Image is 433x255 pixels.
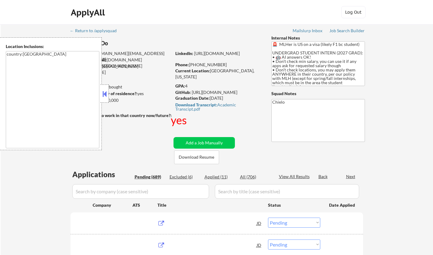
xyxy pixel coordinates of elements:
div: Date Applied [329,202,356,208]
strong: Will need Visa to work in that country now/future?: [70,113,172,118]
button: Add a Job Manually [174,137,235,149]
strong: Download Transcript: [175,102,217,107]
div: [GEOGRAPHIC_DATA], [US_STATE] [175,68,261,80]
div: Title [157,202,262,208]
div: ← Return to /applysquad [70,29,122,33]
strong: LinkedIn: [175,51,193,56]
strong: GPA: [175,83,185,88]
div: Academic Transcipt.pdf [175,103,260,111]
strong: GitHub: [175,90,191,95]
div: All (706) [240,174,270,180]
div: yes [70,91,170,97]
div: Job Search Builder [329,29,365,33]
div: [DATE] [175,95,261,101]
a: [URL][DOMAIN_NAME] [194,51,240,56]
div: Internal Notes [271,35,365,41]
div: Mailslurp Inbox [293,29,323,33]
div: ATS [132,202,157,208]
input: Search by title (case sensitive) [215,184,359,199]
button: Download Resume [174,150,219,164]
div: Applied (11) [204,174,235,180]
div: [EMAIL_ADDRESS][DOMAIN_NAME] [70,63,171,75]
div: Applications [72,171,132,178]
div: 4 [175,83,262,89]
div: Back [318,174,328,180]
div: $70,000 [70,97,171,103]
strong: Current Location: [175,68,210,73]
div: AungNanda Oo [70,40,195,47]
div: ApplyAll [71,7,107,18]
a: [URL][DOMAIN_NAME] [192,90,237,95]
div: Squad Notes [271,91,365,97]
a: ← Return to /applysquad [70,28,122,34]
a: Download Transcript:Academic Transcipt.pdf [175,102,260,111]
div: yes [171,112,188,128]
div: Next [346,174,356,180]
a: Mailslurp Inbox [293,28,323,34]
div: View All Results [279,174,311,180]
div: [DOMAIN_NAME][EMAIL_ADDRESS][DOMAIN_NAME] [71,50,171,62]
div: Pending (689) [135,174,165,180]
button: Log Out [341,6,366,18]
div: 0 sent / 250 bought [70,84,171,90]
strong: Phone: [175,62,189,67]
strong: Graduation Date: [175,95,210,101]
div: Company [93,202,132,208]
div: [PHONE_NUMBER] [175,62,261,68]
div: JD [256,218,262,229]
input: Search by company (case sensitive) [72,184,209,199]
div: Status [268,199,320,210]
div: [DOMAIN_NAME][EMAIL_ADDRESS][DOMAIN_NAME] [71,57,171,69]
div: Location Inclusions: [6,43,99,50]
div: JD [256,239,262,250]
div: Excluded (6) [170,174,200,180]
a: Job Search Builder [329,28,365,34]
